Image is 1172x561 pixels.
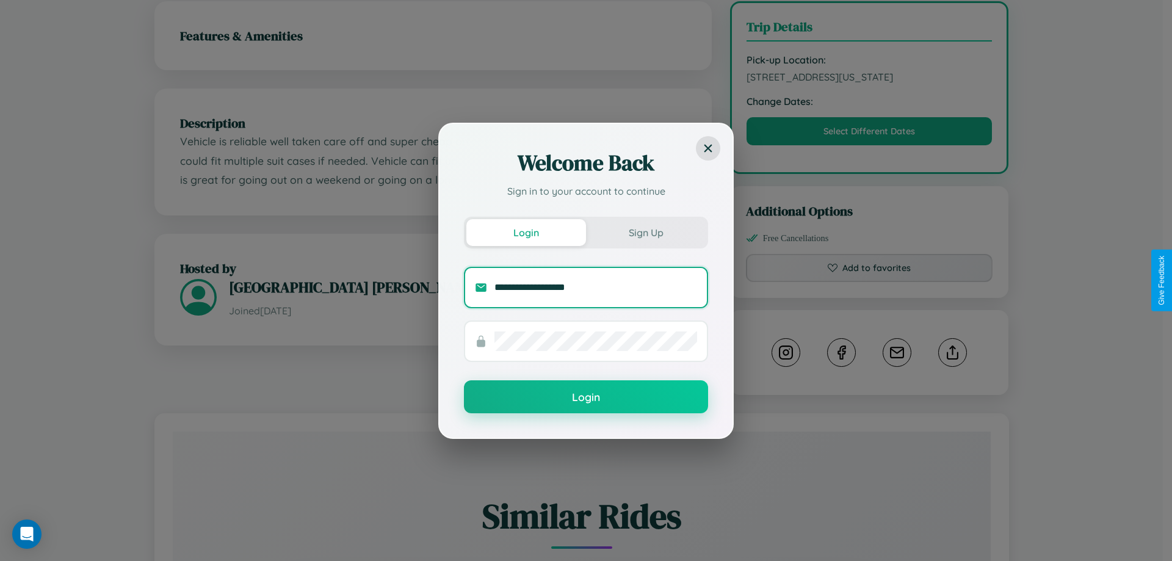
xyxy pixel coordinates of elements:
[586,219,706,246] button: Sign Up
[464,184,708,198] p: Sign in to your account to continue
[466,219,586,246] button: Login
[464,380,708,413] button: Login
[464,148,708,178] h2: Welcome Back
[12,519,42,549] div: Open Intercom Messenger
[1157,256,1166,305] div: Give Feedback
